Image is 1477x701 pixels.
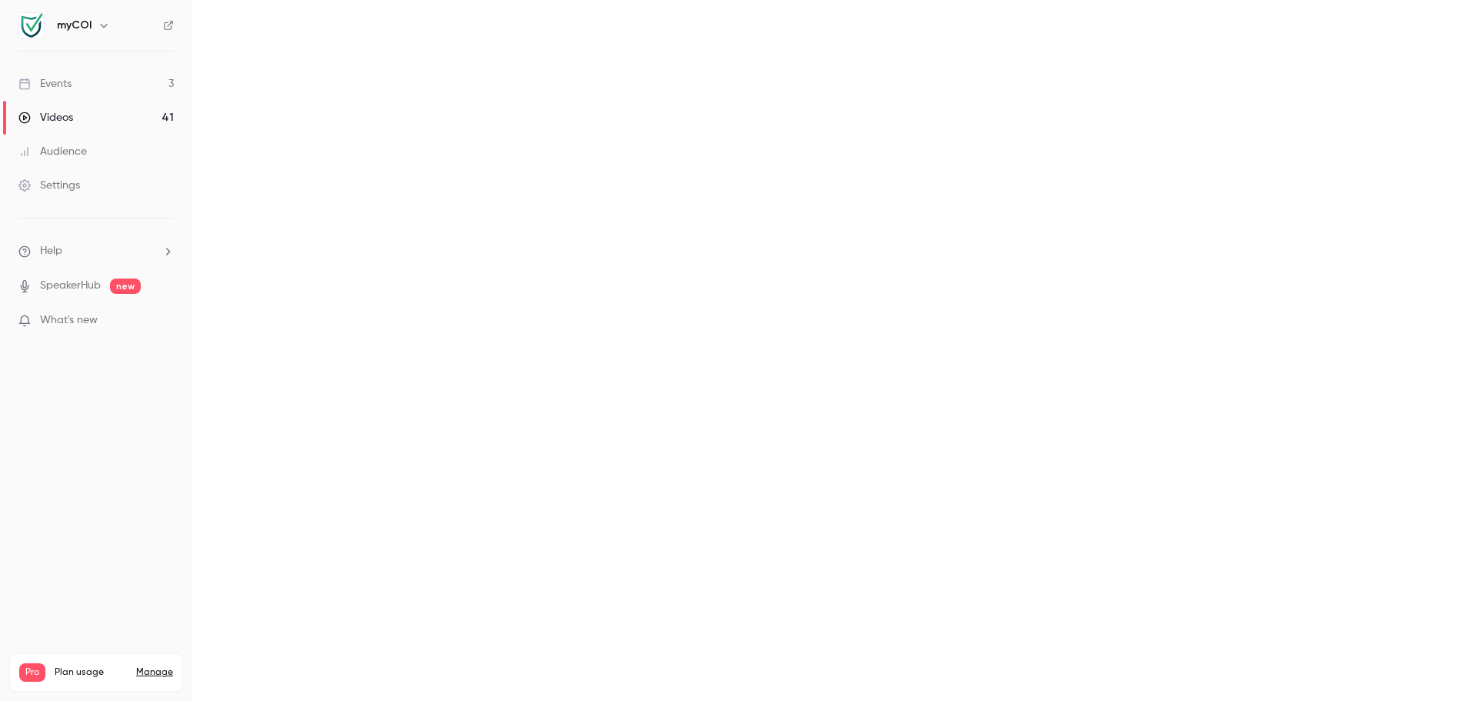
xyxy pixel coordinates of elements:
a: Manage [136,666,173,679]
a: SpeakerHub [40,278,101,294]
img: myCOI [19,13,44,38]
div: Audience [18,144,87,159]
span: Plan usage [55,666,127,679]
div: Settings [18,178,80,193]
h6: myCOI [57,18,92,33]
span: new [110,279,141,294]
div: Events [18,76,72,92]
span: What's new [40,312,98,329]
div: Videos [18,110,73,125]
span: Help [40,243,62,259]
span: Pro [19,663,45,682]
li: help-dropdown-opener [18,243,174,259]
